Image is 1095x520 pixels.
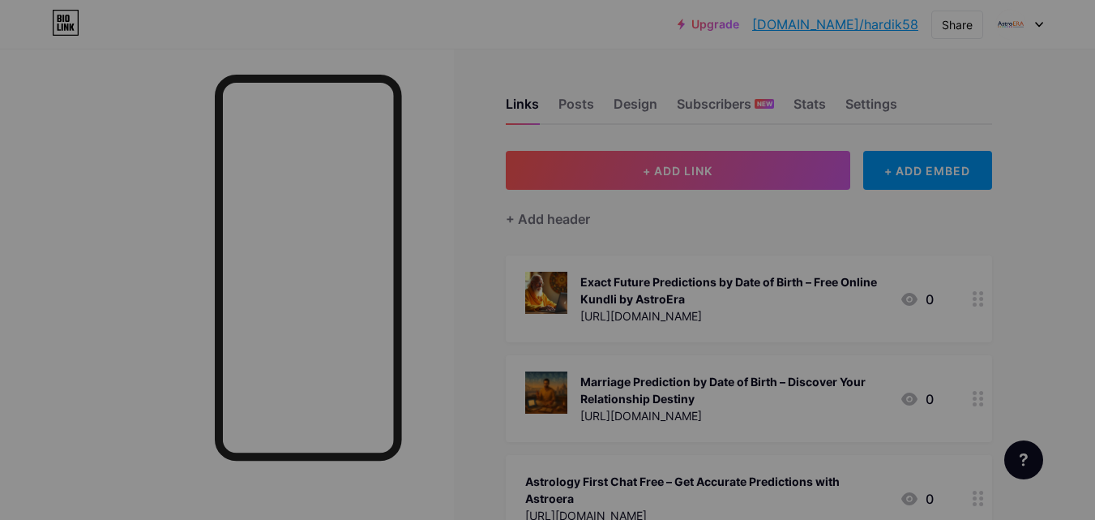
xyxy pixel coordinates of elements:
div: Settings [845,94,897,123]
div: Stats [793,94,826,123]
div: Share [942,16,973,33]
div: Astrology First Chat Free – Get Accurate Predictions with Astroera [525,473,887,507]
span: NEW [757,99,772,109]
div: Links [506,94,539,123]
div: + ADD EMBED [863,151,992,190]
a: [DOMAIN_NAME]/hardik58 [752,15,918,34]
img: Marriage Prediction by Date of Birth – Discover Your Relationship Destiny [525,372,567,414]
div: Marriage Prediction by Date of Birth – Discover Your Relationship Destiny [580,373,887,407]
button: + ADD LINK [506,151,850,190]
div: [URL][DOMAIN_NAME] [580,407,887,424]
span: + ADD LINK [643,164,712,178]
a: Upgrade [678,18,739,31]
div: Exact Future Predictions by Date of Birth – Free Online Kundli by AstroEra [580,273,887,307]
div: + Add header [506,209,590,229]
div: 0 [900,290,934,309]
div: Subscribers [677,94,774,123]
div: 0 [900,489,934,509]
img: Exact Future Predictions by Date of Birth – Free Online Kundli by AstroEra [525,272,567,314]
div: Posts [558,94,594,123]
div: 0 [900,389,934,409]
div: [URL][DOMAIN_NAME] [580,307,887,324]
img: hardik58 [995,9,1026,40]
div: Design [614,94,657,123]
